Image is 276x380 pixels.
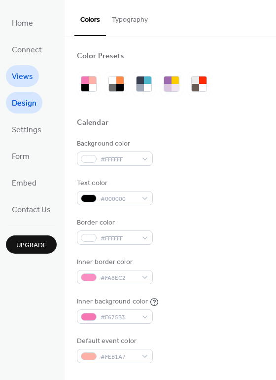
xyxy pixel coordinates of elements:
button: Upgrade [6,235,57,254]
span: #FEB1A7 [101,352,137,362]
span: #FFFFFF [101,154,137,165]
a: Design [6,92,42,114]
span: #FA8EC2 [101,273,137,283]
span: Contact Us [12,202,51,218]
span: Connect [12,42,42,58]
div: Default event color [77,336,151,346]
a: Home [6,12,39,34]
span: Settings [12,122,41,138]
a: Form [6,145,35,167]
span: #000000 [101,194,137,204]
a: Views [6,65,39,87]
div: Background color [77,139,151,149]
a: Contact Us [6,198,57,220]
a: Connect [6,38,48,60]
div: Inner border color [77,257,151,267]
a: Settings [6,118,47,140]
span: Embed [12,176,36,191]
span: Home [12,16,33,32]
span: Upgrade [16,240,47,251]
span: Views [12,69,33,85]
a: Embed [6,172,42,193]
span: Form [12,149,30,165]
div: Color Presets [77,51,124,62]
span: #F675B3 [101,312,137,323]
div: Calendar [77,118,108,128]
div: Text color [77,178,151,189]
div: Border color [77,218,151,228]
span: Design [12,96,36,112]
div: Inner background color [77,297,148,307]
span: #FFFFFF [101,233,137,244]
